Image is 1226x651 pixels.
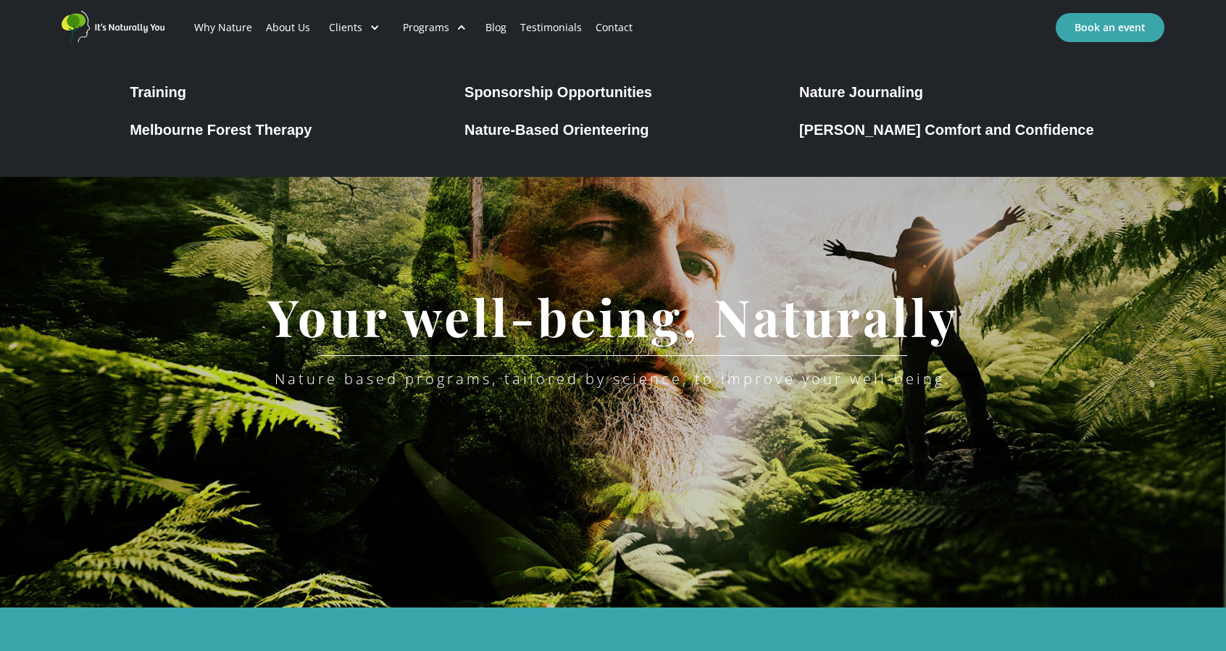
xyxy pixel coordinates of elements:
[792,78,1104,101] a: Nature Journaling
[122,78,434,101] a: Training
[317,3,391,52] div: Clients
[464,121,649,138] div: Nature-Based Orienteering
[329,20,362,35] div: Clients
[130,121,312,138] div: Melbourne Forest Therapy
[799,83,923,101] div: Nature Journaling
[792,115,1104,138] a: [PERSON_NAME] Comfort and Confidence
[457,78,769,101] a: Sponsorship Opportunities
[457,115,769,138] a: Nature-Based Orienteering
[62,11,170,44] a: home
[513,3,588,52] a: Testimonials
[130,83,186,101] div: Training
[259,3,317,52] a: About Us
[1056,13,1164,42] a: Book an event
[246,289,980,344] h1: Your well-being, Naturally
[478,3,513,52] a: Blog
[403,20,449,35] div: Programs
[799,121,1094,138] div: [PERSON_NAME] Comfort and Confidence
[122,115,434,138] a: Melbourne Forest Therapy
[464,83,652,101] div: Sponsorship Opportunities
[275,370,951,388] div: Nature based programs, tailored by science, to improve your well-being.
[588,3,639,52] a: Contact
[391,3,478,52] div: Programs
[188,3,259,52] a: Why Nature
